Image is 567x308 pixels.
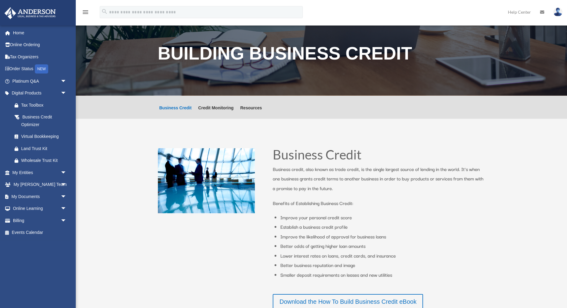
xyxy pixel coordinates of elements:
li: Lower interest rates on loans, credit cards, and insurance [280,251,485,261]
span: arrow_drop_down [61,179,73,191]
a: Billingarrow_drop_down [4,214,76,227]
li: Better odds of getting higher loan amounts [280,241,485,251]
i: menu [82,9,89,16]
span: arrow_drop_down [61,87,73,100]
span: arrow_drop_down [61,166,73,179]
a: My Entitiesarrow_drop_down [4,166,76,179]
div: Virtual Bookkeeping [21,133,68,140]
a: Platinum Q&Aarrow_drop_down [4,75,76,87]
a: Business Credit Optimizer [8,111,73,131]
img: User Pic [553,8,562,16]
p: Business credit, also known as trade credit, is the single largest source of lending in the world... [273,164,485,199]
div: Wholesale Trust Kit [21,157,68,164]
div: Business Credit Optimizer [21,113,65,128]
span: arrow_drop_down [61,214,73,227]
a: Events Calendar [4,227,76,239]
a: Home [4,27,76,39]
span: arrow_drop_down [61,203,73,215]
a: menu [82,11,89,16]
a: Business Credit [159,106,192,119]
a: Online Learningarrow_drop_down [4,203,76,215]
span: arrow_drop_down [61,75,73,87]
a: Digital Productsarrow_drop_down [4,87,76,99]
a: Order StatusNEW [4,63,76,75]
img: business people talking in office [158,148,255,213]
div: NEW [35,64,48,74]
a: Tax Organizers [4,51,76,63]
div: Tax Toolbox [21,101,68,109]
p: Benefits of Establishing Business Credit: [273,198,485,208]
li: Better business reputation and image [280,260,485,270]
span: arrow_drop_down [61,190,73,203]
a: My [PERSON_NAME] Teamarrow_drop_down [4,179,76,191]
li: Improve the likelihood of approval for business loans [280,232,485,241]
li: Improve your personal credit score [280,213,485,222]
a: Virtual Bookkeeping [8,131,76,143]
li: Smaller deposit requirements on leases and new utilities [280,270,485,280]
a: Wholesale Trust Kit [8,155,76,167]
a: Resources [240,106,262,119]
div: Land Trust Kit [21,145,68,152]
a: Tax Toolbox [8,99,76,111]
i: search [101,8,108,15]
a: My Documentsarrow_drop_down [4,190,76,203]
h1: Business Credit [273,148,485,164]
a: Credit Monitoring [198,106,234,119]
img: Anderson Advisors Platinum Portal [3,7,58,19]
li: Establish a business credit profile [280,222,485,232]
h1: Building Business Credit [158,45,485,66]
a: Land Trust Kit [8,142,76,155]
a: Online Ordering [4,39,76,51]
